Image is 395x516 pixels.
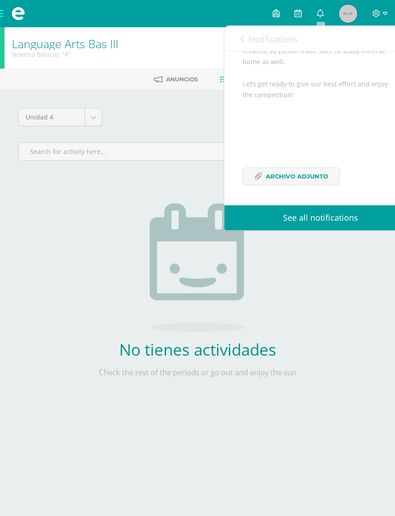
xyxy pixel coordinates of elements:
div: Noveno Básicos 'A' [12,50,118,59]
a: Unidad 4 [19,109,102,126]
span: Anuncios [166,76,198,83]
a: Anuncios [154,72,198,87]
h2: No tienes actividades [63,339,332,360]
a: Language Arts Bas III [12,36,118,51]
a: Activities [220,72,263,87]
input: Search for activity here… [19,143,376,160]
span: Archivo Adjunto [266,168,328,185]
img: 45x45 [339,5,357,23]
span: Notifications [248,34,298,45]
h1: Language Arts Bas III [12,37,118,50]
a: Archivo Adjunto [243,168,340,185]
img: no_activities.png [150,203,245,332]
span: Unidad 4 [25,109,78,126]
p: Check the rest of the periods or go out and enjoy the sun [63,367,332,377]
